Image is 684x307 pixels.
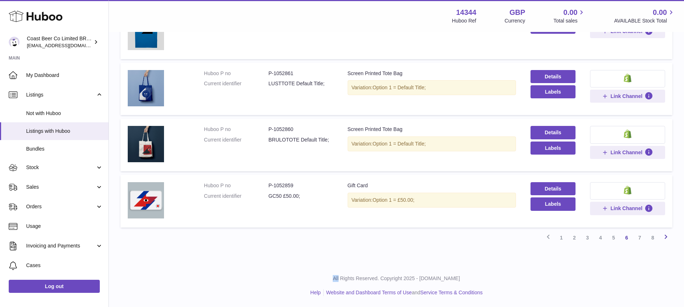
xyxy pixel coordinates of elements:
div: Coast Beer Co Limited BRULO [27,35,92,49]
img: Screen Printed Tote Bag [128,70,164,106]
span: Sales [26,184,95,191]
a: Help [310,290,321,295]
a: 7 [633,231,646,244]
dd: BRULOTOTE Default Title; [269,136,333,143]
a: 2 [568,231,581,244]
button: Link Channel [590,202,665,215]
div: Variation: [348,193,516,208]
a: Log out [9,280,100,293]
div: Screen Printed Tote Bag [348,70,516,77]
button: Labels [531,197,576,210]
span: 0.00 [564,8,578,17]
span: 0.00 [653,8,667,17]
span: Listings [26,91,95,98]
button: Labels [531,85,576,98]
div: Gift Card [348,182,516,189]
span: Option 1 = Default Title; [373,85,426,90]
button: Link Channel [590,90,665,103]
span: Link Channel [610,93,642,99]
a: 8 [646,231,659,244]
a: 6 [620,231,633,244]
a: 1 [555,231,568,244]
dt: Current identifier [204,136,269,143]
span: Option 1 = Default Title; [373,141,426,147]
span: [EMAIL_ADDRESS][DOMAIN_NAME] [27,42,107,48]
strong: GBP [509,8,525,17]
a: Service Terms & Conditions [420,290,483,295]
dd: GC50 £50.00; [269,193,333,200]
div: Variation: [348,136,516,151]
span: Link Channel [610,205,642,212]
a: 3 [581,231,594,244]
a: Details [531,182,576,195]
span: AVAILABLE Stock Total [614,17,675,24]
img: shopify-small.png [624,130,631,138]
span: Bundles [26,146,103,152]
span: My Dashboard [26,72,103,79]
div: Variation: [348,80,516,95]
span: Listings with Huboo [26,128,103,135]
span: Cases [26,262,103,269]
p: All Rights Reserved. Copyright 2025 - [DOMAIN_NAME] [115,275,678,282]
dd: P-1052859 [269,182,333,189]
a: 5 [607,231,620,244]
a: Details [531,70,576,83]
dd: LUSTTOTE Default Title; [269,80,333,87]
span: Link Channel [610,149,642,156]
li: and [324,289,483,296]
img: internalAdmin-14344@internal.huboo.com [9,37,20,48]
strong: 14344 [456,8,476,17]
span: Usage [26,223,103,230]
div: Huboo Ref [452,17,476,24]
a: Website and Dashboard Terms of Use [326,290,412,295]
span: Option 1 = £50.00; [373,197,415,203]
a: 0.00 AVAILABLE Stock Total [614,8,675,24]
img: shopify-small.png [624,74,631,82]
dt: Huboo P no [204,182,269,189]
dt: Huboo P no [204,126,269,133]
dt: Current identifier [204,193,269,200]
dt: Huboo P no [204,70,269,77]
span: Orders [26,203,95,210]
img: Gift Card [128,182,164,218]
a: Details [531,126,576,139]
div: Screen Printed Tote Bag [348,126,516,133]
dd: P-1052860 [269,126,333,133]
dd: P-1052861 [269,70,333,77]
img: Screen Printed Tote Bag [128,126,164,162]
span: Total sales [553,17,586,24]
span: Not with Huboo [26,110,103,117]
span: Invoicing and Payments [26,242,95,249]
img: shopify-small.png [624,186,631,195]
div: Currency [505,17,525,24]
dt: Current identifier [204,80,269,87]
a: 4 [594,231,607,244]
button: Link Channel [590,146,665,159]
button: Labels [531,142,576,155]
span: Stock [26,164,95,171]
a: 0.00 Total sales [553,8,586,24]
